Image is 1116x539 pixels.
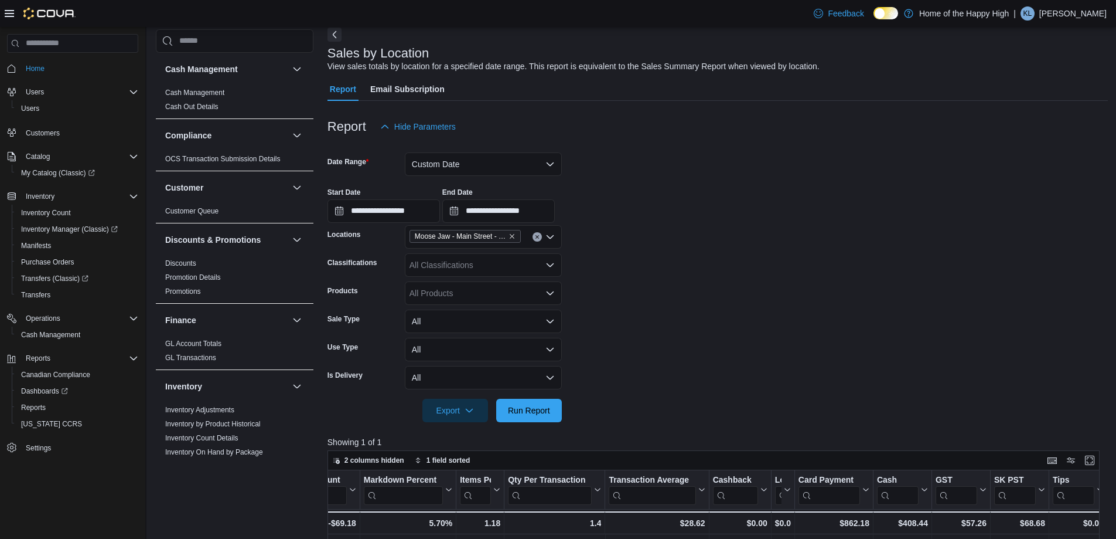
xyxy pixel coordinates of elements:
[508,475,592,505] div: Qty Per Transaction
[16,101,138,116] span: Users
[16,239,56,253] a: Manifests
[364,475,443,505] div: Markdown Percent
[775,516,791,530] div: $0.00
[442,199,555,223] input: Press the down key to open a popover containing a calendar.
[12,238,143,254] button: Manifests
[165,155,281,163] a: OCS Transaction Submission Details
[16,222,122,236] a: Inventory Manager (Classic)
[415,230,506,242] span: Moose Jaw - Main Street - Fire & Flower
[12,254,143,270] button: Purchase Orders
[442,188,473,197] label: End Date
[712,475,767,505] button: Cashback
[370,77,445,101] span: Email Subscription
[327,199,440,223] input: Press the down key to open a popover containing a calendar.
[21,225,118,234] span: Inventory Manager (Classic)
[16,288,55,302] a: Transfers
[165,448,263,456] a: Inventory On Hand by Package
[877,475,919,486] div: Cash
[21,419,82,429] span: [US_STATE] CCRS
[165,339,221,348] span: GL Account Totals
[16,401,138,415] span: Reports
[12,399,143,416] button: Reports
[460,475,491,486] div: Items Per Transaction
[877,475,919,505] div: Cash
[327,46,429,60] h3: Sales by Location
[16,417,87,431] a: [US_STATE] CCRS
[12,367,143,383] button: Canadian Compliance
[165,102,219,111] span: Cash Out Details
[7,55,138,487] nav: Complex example
[16,368,138,382] span: Canadian Compliance
[809,2,868,25] a: Feedback
[165,207,219,215] a: Customer Queue
[165,88,224,97] span: Cash Management
[21,189,138,204] span: Inventory
[16,288,138,302] span: Transfers
[284,475,346,505] div: Total Discount
[327,371,363,380] label: Is Delivery
[165,63,288,75] button: Cash Management
[364,475,443,486] div: Markdown Percent
[21,351,138,365] span: Reports
[165,353,216,362] span: GL Transactions
[327,120,366,134] h3: Report
[508,475,592,486] div: Qty Per Transaction
[936,516,987,530] div: $57.26
[21,311,65,326] button: Operations
[775,475,781,505] div: Loyalty Redemptions
[994,475,1045,505] button: SK PST
[21,441,56,455] a: Settings
[426,456,470,465] span: 1 field sorted
[508,405,550,416] span: Run Report
[290,128,304,143] button: Compliance
[165,130,211,141] h3: Compliance
[21,126,64,140] a: Customers
[16,166,100,180] a: My Catalog (Classic)
[16,417,138,431] span: Washington CCRS
[877,475,928,505] button: Cash
[165,434,238,442] a: Inventory Count Details
[364,475,452,505] button: Markdown Percent
[165,381,202,392] h3: Inventory
[290,379,304,394] button: Inventory
[26,128,60,138] span: Customers
[165,287,201,296] a: Promotions
[156,337,313,369] div: Finance
[16,206,76,220] a: Inventory Count
[12,327,143,343] button: Cash Management
[328,453,409,467] button: 2 columns hidden
[165,259,196,267] a: Discounts
[609,475,705,505] button: Transaction Average
[327,258,377,267] label: Classifications
[165,182,288,194] button: Customer
[284,516,356,530] div: -$69.18
[545,289,555,298] button: Open list of options
[609,475,695,486] div: Transaction Average
[405,338,562,361] button: All
[21,125,138,140] span: Customers
[460,516,500,530] div: 1.18
[798,516,869,530] div: $862.18
[16,272,138,286] span: Transfers (Classic)
[16,206,138,220] span: Inventory Count
[2,148,143,165] button: Catalog
[26,87,44,97] span: Users
[1013,6,1016,21] p: |
[21,85,138,99] span: Users
[21,351,55,365] button: Reports
[344,456,404,465] span: 2 columns hidden
[156,86,313,118] div: Cash Management
[496,399,562,422] button: Run Report
[16,272,93,286] a: Transfers (Classic)
[936,475,977,486] div: GST
[165,433,238,443] span: Inventory Count Details
[165,273,221,282] a: Promotion Details
[936,475,977,505] div: GST
[156,152,313,171] div: Compliance
[327,436,1108,448] p: Showing 1 of 1
[16,222,138,236] span: Inventory Manager (Classic)
[165,63,238,75] h3: Cash Management
[429,399,481,422] span: Export
[422,399,488,422] button: Export
[156,256,313,303] div: Discounts & Promotions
